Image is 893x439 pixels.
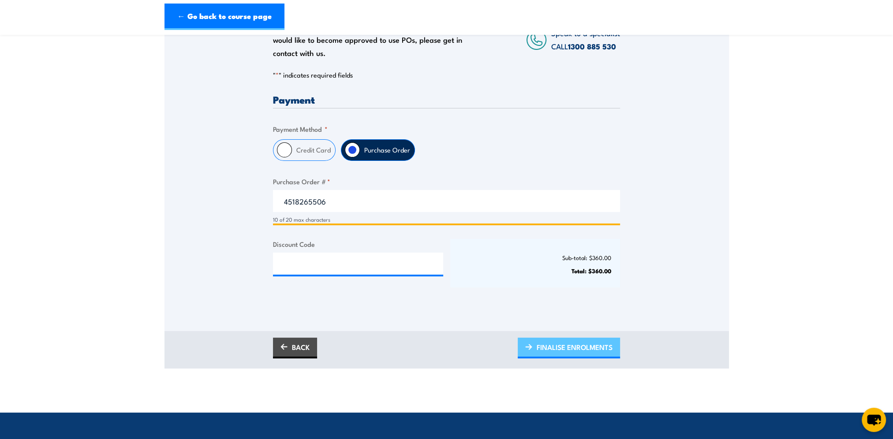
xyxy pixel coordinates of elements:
strong: Total: $360.00 [572,266,611,275]
div: Only approved companies can use purchase orders. If you would like to become approved to use POs,... [273,20,473,60]
a: ← Go back to course page [164,4,284,30]
label: Credit Card [292,140,335,160]
a: 1300 885 530 [568,41,616,52]
label: Purchase Order # [273,176,620,186]
span: FINALISE ENROLMENTS [537,335,613,359]
label: Discount Code [273,239,443,249]
a: BACK [273,338,317,358]
label: Purchase Order [360,140,415,160]
button: chat-button [862,408,886,432]
span: Speak to a specialist CALL [551,27,620,52]
p: Sub-total: $360.00 [459,254,612,261]
div: 10 of 20 max characters [273,216,620,224]
p: " " indicates required fields [273,71,620,79]
a: FINALISE ENROLMENTS [518,338,620,358]
h3: Payment [273,94,620,104]
legend: Payment Method [273,124,328,134]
